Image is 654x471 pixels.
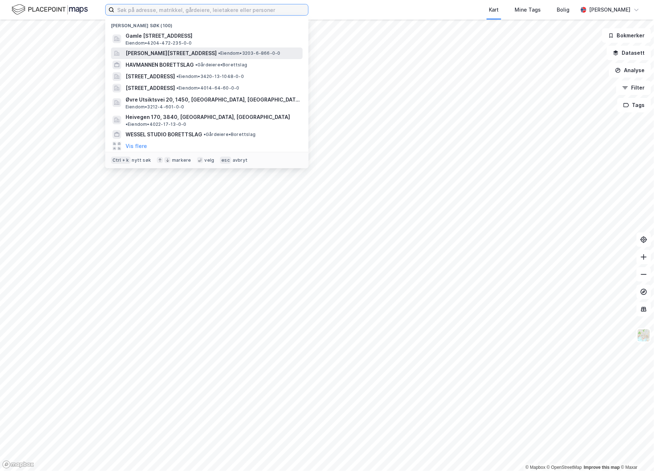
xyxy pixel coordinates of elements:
span: • [126,121,128,127]
span: [STREET_ADDRESS] [126,84,175,92]
img: logo.f888ab2527a4732fd821a326f86c7f29.svg [12,3,88,16]
input: Søk på adresse, matrikkel, gårdeiere, leietakere eller personer [114,4,308,15]
button: Analyse [609,63,651,78]
span: • [204,132,206,137]
span: Eiendom • 4204-472-235-0-0 [126,40,192,46]
span: [STREET_ADDRESS] [126,72,175,81]
iframe: Chat Widget [618,436,654,471]
div: velg [205,157,214,163]
span: Øvre Utsiktsvei 20, 1450, [GEOGRAPHIC_DATA], [GEOGRAPHIC_DATA] [126,95,300,104]
div: Bolig [557,5,570,14]
div: nytt søk [132,157,151,163]
div: [PERSON_NAME] søk (100) [105,17,308,30]
span: • [176,85,179,91]
a: Improve this map [584,465,620,470]
span: • [218,50,220,56]
div: Kontrollprogram for chat [618,436,654,471]
button: Vis flere [126,142,147,150]
button: Bokmerker [602,28,651,43]
span: Eiendom • 4014-64-60-0-0 [176,85,240,91]
span: • [195,62,197,67]
span: Eiendom • 3203-6-866-0-0 [218,50,281,56]
span: Gamle [STREET_ADDRESS] [126,32,300,40]
div: Ctrl + k [111,157,131,164]
div: Mine Tags [515,5,541,14]
span: Gårdeiere • Borettslag [204,132,256,137]
div: esc [220,157,231,164]
div: Kart [489,5,499,14]
span: Eiendom • 3420-13-1048-0-0 [176,74,244,79]
div: markere [172,157,191,163]
img: Z [637,329,651,342]
button: Datasett [607,46,651,60]
div: avbryt [233,157,248,163]
a: Mapbox homepage [2,460,34,469]
span: Gårdeiere • Borettslag [195,62,247,68]
a: OpenStreetMap [547,465,582,470]
div: [PERSON_NAME] [589,5,631,14]
span: Eiendom • 4022-17-13-0-0 [126,121,187,127]
span: WESSEL STUDIO BORETTSLAG [126,130,202,139]
button: Tags [617,98,651,112]
span: HAVMANNEN BORETTSLAG [126,61,194,69]
a: Mapbox [526,465,545,470]
span: [PERSON_NAME][STREET_ADDRESS] [126,49,217,58]
button: Filter [616,80,651,95]
span: Heivegen 170, 3840, [GEOGRAPHIC_DATA], [GEOGRAPHIC_DATA] [126,113,290,121]
span: Eiendom • 3212-4-601-0-0 [126,104,184,110]
span: • [176,74,179,79]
